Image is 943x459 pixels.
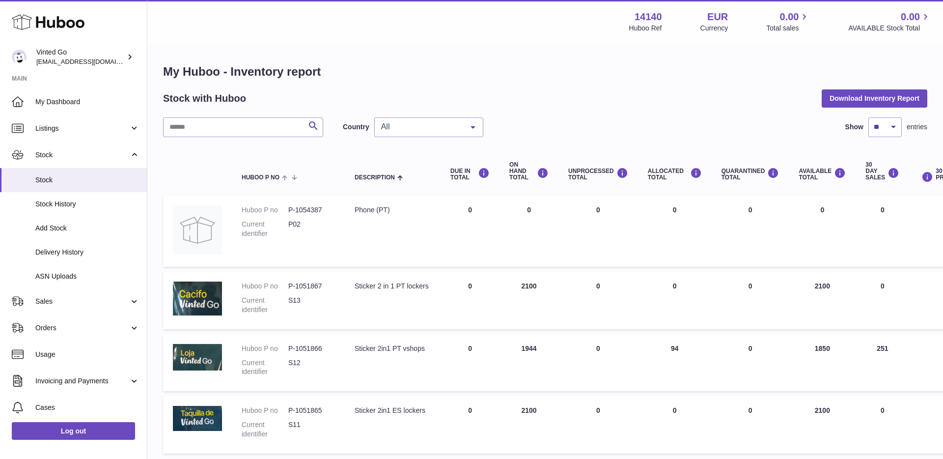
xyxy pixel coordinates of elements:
span: 0 [749,406,752,414]
td: 0 [441,196,499,267]
td: 0 [441,396,499,454]
div: ON HAND Total [509,162,549,181]
strong: EUR [707,10,728,24]
td: 0 [856,396,909,454]
td: 1944 [499,334,558,392]
button: Download Inventory Report [822,89,927,107]
div: Sticker 2in1 ES lockers [355,406,431,415]
td: 0 [441,334,499,392]
strong: 14140 [635,10,662,24]
h2: Stock with Huboo [163,92,246,105]
dt: Huboo P no [242,406,288,415]
span: Stock [35,150,129,160]
span: Stock [35,175,139,185]
span: Usage [35,350,139,359]
a: Log out [12,422,135,440]
dt: Huboo P no [242,282,288,291]
div: DUE IN TOTAL [450,168,490,181]
dd: P-1051865 [288,406,335,415]
span: Invoicing and Payments [35,376,129,386]
a: 0.00 Total sales [766,10,810,33]
img: product image [173,282,222,316]
span: [EMAIL_ADDRESS][DOMAIN_NAME] [36,57,144,65]
dt: Current identifier [242,358,288,377]
img: product image [173,406,222,431]
dd: P-1051867 [288,282,335,291]
span: 0.00 [780,10,799,24]
img: product image [173,205,222,255]
div: UNPROCESSED Total [568,168,628,181]
span: Sales [35,297,129,306]
dd: P-1054387 [288,205,335,215]
span: Listings [35,124,129,133]
dd: S12 [288,358,335,377]
span: entries [907,122,927,132]
div: Phone (PT) [355,205,431,215]
td: 2100 [499,396,558,454]
a: 0.00 AVAILABLE Stock Total [848,10,931,33]
h1: My Huboo - Inventory report [163,64,927,80]
td: 0 [638,196,712,267]
dt: Current identifier [242,220,288,238]
td: 0 [558,272,638,329]
dd: S11 [288,420,335,439]
span: My Dashboard [35,97,139,107]
span: Description [355,174,395,181]
td: 94 [638,334,712,392]
dd: S13 [288,296,335,315]
dt: Huboo P no [242,344,288,353]
div: Vinted Go [36,48,125,66]
div: Huboo Ref [629,24,662,33]
label: Show [845,122,863,132]
td: 1850 [789,334,856,392]
label: Country [343,122,369,132]
span: Stock History [35,200,139,209]
div: QUARANTINED Total [721,168,779,181]
span: 0.00 [901,10,920,24]
img: product image [173,344,222,371]
span: AVAILABLE Stock Total [848,24,931,33]
img: giedre.bartusyte@vinted.com [12,50,27,64]
td: 2100 [789,272,856,329]
div: AVAILABLE Total [799,168,846,181]
span: Cases [35,403,139,412]
div: Sticker 2 in 1 PT lockers [355,282,431,291]
td: 0 [499,196,558,267]
span: Add Stock [35,224,139,233]
div: Sticker 2in1 PT vshops [355,344,431,353]
span: Total sales [766,24,810,33]
td: 0 [789,196,856,267]
td: 251 [856,334,909,392]
span: Delivery History [35,248,139,257]
td: 2100 [789,396,856,454]
span: 0 [749,206,752,214]
dt: Huboo P no [242,205,288,215]
span: Huboo P no [242,174,279,181]
span: All [379,122,463,132]
div: ALLOCATED Total [648,168,702,181]
td: 2100 [499,272,558,329]
span: 0 [749,344,752,352]
span: Orders [35,323,129,333]
div: Currency [700,24,728,33]
td: 0 [558,334,638,392]
td: 0 [558,396,638,454]
td: 0 [638,396,712,454]
dt: Current identifier [242,420,288,439]
span: 0 [749,282,752,290]
div: 30 DAY SALES [865,162,899,181]
td: 0 [441,272,499,329]
td: 0 [558,196,638,267]
span: ASN Uploads [35,272,139,281]
dt: Current identifier [242,296,288,315]
td: 0 [856,196,909,267]
dd: P02 [288,220,335,238]
td: 0 [638,272,712,329]
td: 0 [856,272,909,329]
dd: P-1051866 [288,344,335,353]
